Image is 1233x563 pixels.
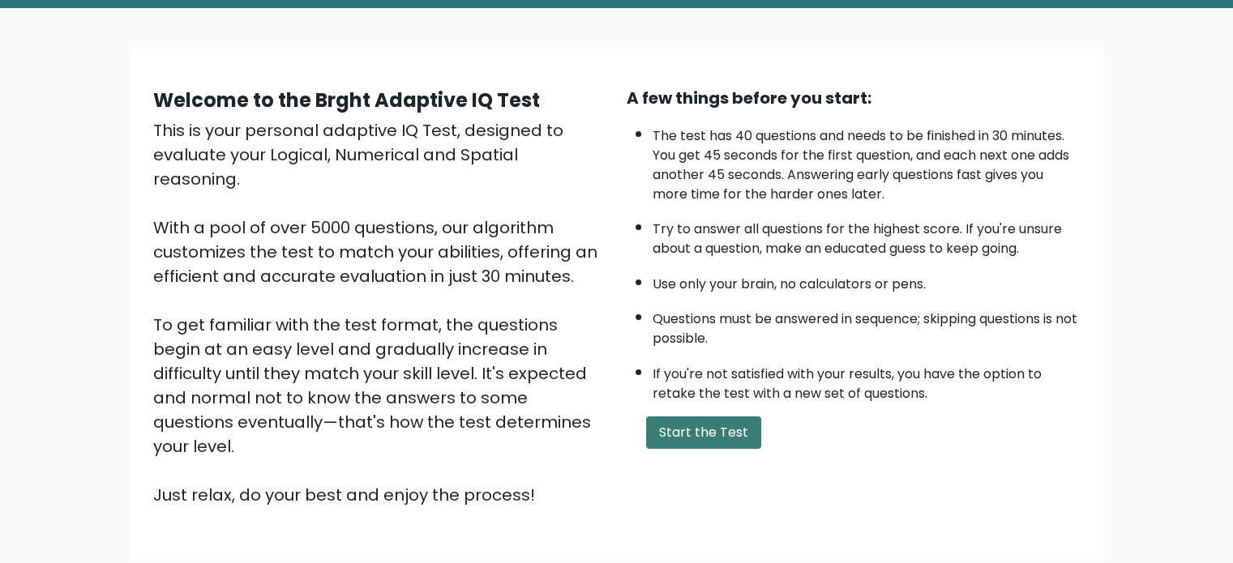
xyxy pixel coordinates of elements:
[653,267,1081,294] li: Use only your brain, no calculators or pens.
[646,416,761,449] button: Start the Test
[627,86,1081,110] div: A few things before you start:
[653,211,1081,258] li: Try to answer all questions for the highest score. If you're unsure about a question, make an edu...
[653,301,1081,348] li: Questions must be answered in sequence; skipping questions is not possible.
[653,118,1081,204] li: The test has 40 questions and needs to be finished in 30 minutes. You get 45 seconds for the firs...
[653,356,1081,403] li: If you're not satisfied with your results, you have the option to retake the test with a new set ...
[153,87,540,113] b: Welcome to the Brght Adaptive IQ Test
[153,118,607,507] div: This is your personal adaptive IQ Test, designed to evaluate your Logical, Numerical and Spatial ...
